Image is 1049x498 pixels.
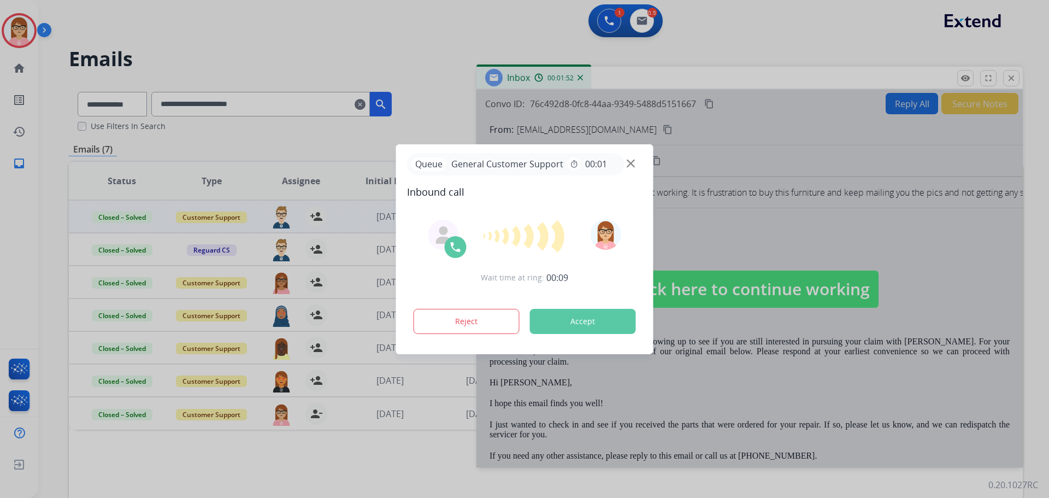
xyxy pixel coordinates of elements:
span: General Customer Support [447,157,568,171]
span: 00:09 [546,271,568,284]
mat-icon: timer [570,160,579,168]
img: call-icon [449,241,462,254]
span: Wait time at ring: [481,272,544,283]
span: Inbound call [407,184,643,200]
p: Queue [411,157,447,171]
img: agent-avatar [435,226,452,244]
img: close-button [627,159,635,167]
button: Accept [530,309,636,334]
img: avatar [590,219,621,250]
p: 0.20.1027RC [988,478,1038,491]
button: Reject [414,309,520,334]
span: 00:01 [585,157,607,171]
